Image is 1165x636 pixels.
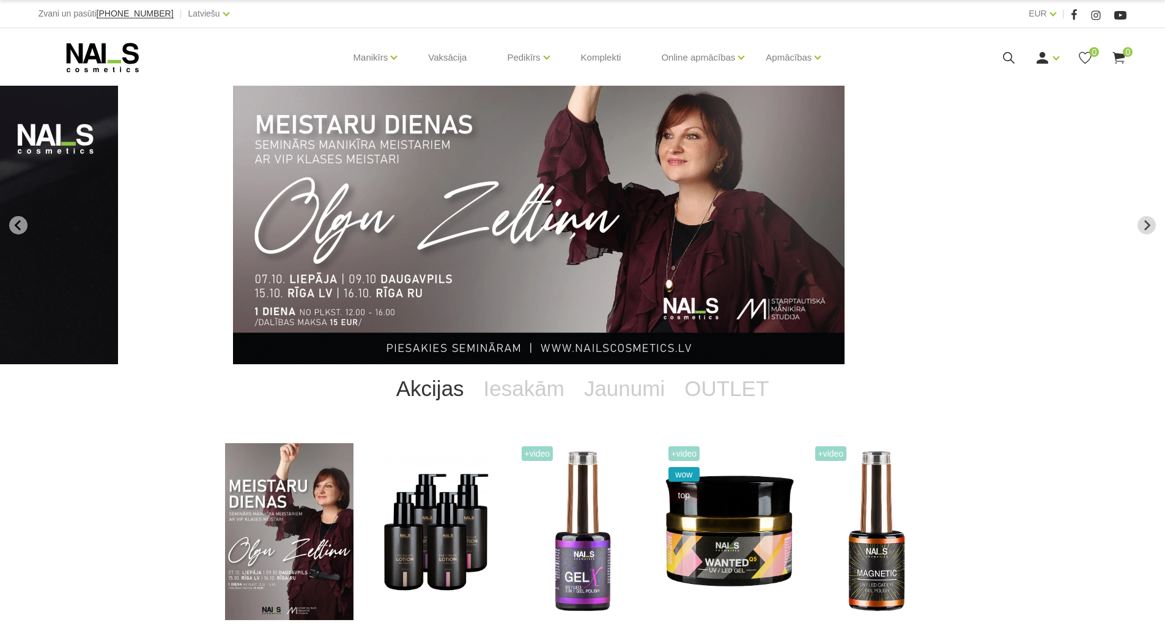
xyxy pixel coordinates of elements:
[1029,6,1047,21] a: EUR
[519,443,647,620] img: Trīs vienā - bāze, tonis, tops (trausliem nagiem vēlams papildus lietot bāzi). Ilgnoturīga un int...
[766,33,812,82] a: Apmācības
[668,446,700,461] span: +Video
[233,86,932,364] li: 1 of 13
[815,446,847,461] span: +Video
[372,443,500,620] img: BAROJOŠS roku un ķermeņa LOSJONSBALI COCONUT barojošs roku un ķermeņa losjons paredzēts jebkura t...
[668,488,700,503] span: top
[675,364,779,413] a: OUTLET
[1078,50,1093,65] a: 0
[1111,50,1126,65] a: 0
[1123,47,1133,57] span: 0
[1089,47,1099,57] span: 0
[522,446,553,461] span: +Video
[665,443,794,620] img: Gels WANTED NAILS cosmetics tehniķu komanda ir radījusi gelu, kas ilgi jau ir katra meistara mekl...
[418,28,476,87] a: Vaksācija
[9,216,28,234] button: Go to last slide
[661,33,735,82] a: Online apmācības
[39,6,174,21] div: Zvani un pasūti
[188,6,220,21] a: Latviešu
[474,364,574,413] a: Iesakām
[574,364,675,413] a: Jaunumi
[386,364,474,413] a: Akcijas
[97,9,174,18] a: [PHONE_NUMBER]
[1062,6,1065,21] span: |
[1137,216,1156,234] button: Next slide
[507,33,540,82] a: Pedikīrs
[571,28,631,87] a: Komplekti
[225,443,353,620] img: ✨ Meistaru dienas ar Olgu Zeltiņu 2025 ✨🍂 RUDENS / Seminārs manikīra meistariem 🍂📍 Liepāja – 7. o...
[668,467,700,482] span: wow
[180,6,182,21] span: |
[353,33,388,82] a: Manikīrs
[812,443,941,620] img: Ilgnoturīga gellaka, kas sastāv no metāla mikrodaļiņām, kuras īpaša magnēta ietekmē var pārvērst ...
